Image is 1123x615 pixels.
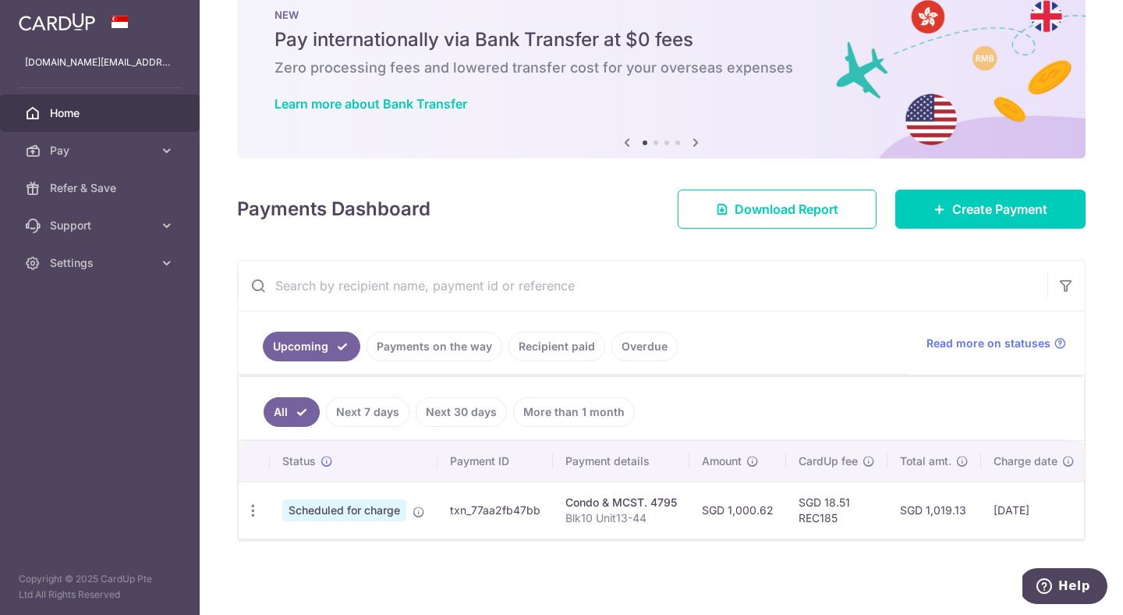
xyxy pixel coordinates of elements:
span: Read more on statuses [926,336,1050,351]
span: Total amt. [900,453,951,469]
img: CardUp [19,12,95,31]
p: Blk10 Unit13-44 [565,510,677,526]
span: Charge date [994,453,1057,469]
h5: Pay internationally via Bank Transfer at $0 fees [275,27,1048,52]
a: Next 30 days [416,397,507,427]
a: All [264,397,320,427]
span: Status [282,453,316,469]
span: Refer & Save [50,180,153,196]
span: Create Payment [952,200,1047,219]
td: SGD 1,000.62 [689,482,786,539]
span: Scheduled for charge [282,499,406,521]
a: Create Payment [895,190,1086,229]
span: Settings [50,255,153,271]
a: Download Report [678,190,877,229]
td: [DATE] [981,482,1087,539]
th: Payment details [553,441,689,482]
span: Download Report [735,200,838,219]
div: Condo & MCST. 4795 [565,495,677,510]
h6: Zero processing fees and lowered transfer cost for your overseas expenses [275,59,1048,77]
span: Amount [702,453,742,469]
td: SGD 18.51 REC185 [786,482,887,539]
p: [DOMAIN_NAME][EMAIL_ADDRESS][DOMAIN_NAME] [25,55,175,70]
span: Pay [50,143,153,158]
p: NEW [275,9,1048,21]
input: Search by recipient name, payment id or reference [238,261,1047,311]
a: Overdue [611,332,678,361]
a: More than 1 month [513,397,635,427]
td: SGD 1,019.13 [887,482,981,539]
h4: Payments Dashboard [237,195,430,223]
iframe: Opens a widget where you can find more information [1022,568,1107,607]
a: Recipient paid [508,332,605,361]
span: Support [50,218,153,233]
span: CardUp fee [799,453,858,469]
a: Upcoming [263,332,360,361]
td: txn_77aa2fb47bb [438,482,553,539]
a: Next 7 days [326,397,409,427]
a: Read more on statuses [926,336,1066,351]
a: Learn more about Bank Transfer [275,96,467,112]
a: Payments on the way [367,332,502,361]
span: Home [50,105,153,121]
th: Payment ID [438,441,553,482]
